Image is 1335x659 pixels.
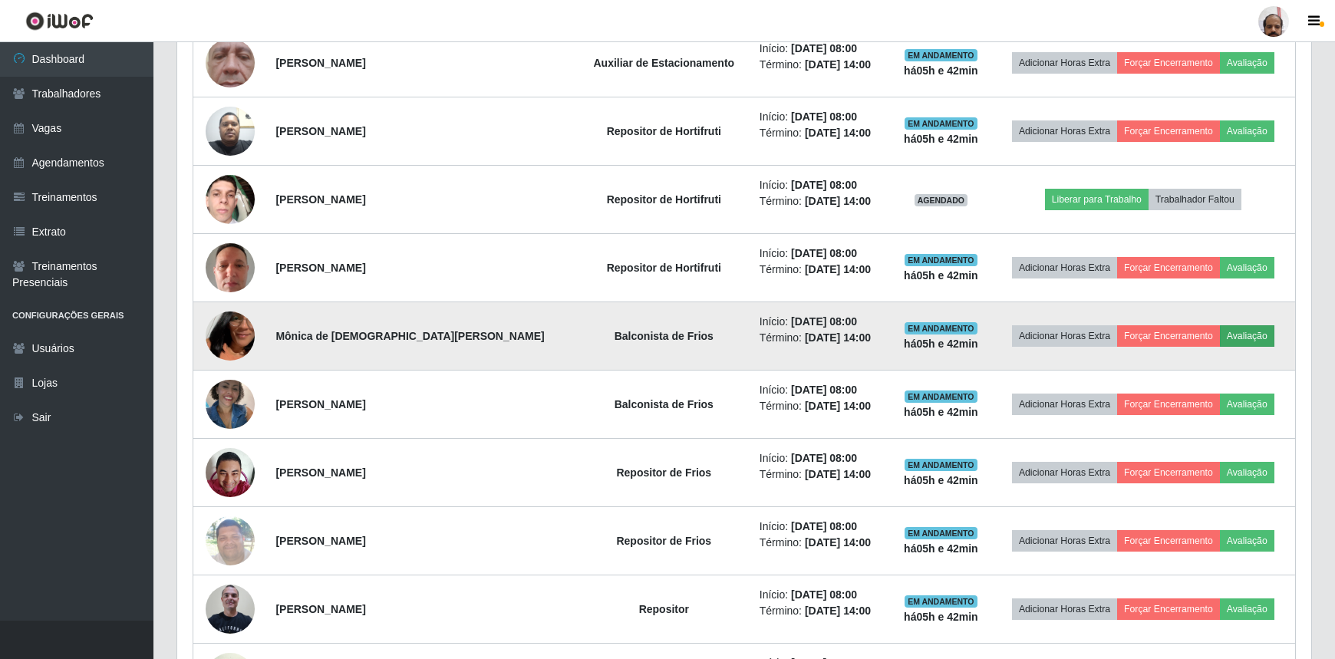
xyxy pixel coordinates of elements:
li: Término: [760,398,882,414]
button: Avaliação [1220,394,1274,415]
span: EM ANDAMENTO [905,117,977,130]
li: Início: [760,519,882,535]
time: [DATE] 14:00 [805,331,871,344]
time: [DATE] 14:00 [805,468,871,480]
button: Forçar Encerramento [1117,120,1220,142]
time: [DATE] 08:00 [791,384,857,396]
img: 1650455423616.jpeg [206,440,255,505]
img: CoreUI Logo [25,12,94,31]
li: Início: [760,450,882,466]
time: [DATE] 08:00 [791,42,857,54]
strong: há 05 h e 42 min [904,611,978,623]
button: Adicionar Horas Extra [1012,257,1117,278]
button: Adicionar Horas Extra [1012,598,1117,620]
strong: Mônica de [DEMOGRAPHIC_DATA][PERSON_NAME] [275,330,544,342]
span: AGENDADO [915,194,968,206]
button: Avaliação [1220,325,1274,347]
strong: [PERSON_NAME] [275,262,365,274]
img: 1755624541538.jpeg [206,98,255,163]
strong: Balconista de Frios [615,398,714,410]
strong: há 05 h e 42 min [904,406,978,418]
time: [DATE] 08:00 [791,520,857,532]
strong: [PERSON_NAME] [275,603,365,615]
li: Início: [760,41,882,57]
button: Avaliação [1220,257,1274,278]
button: Forçar Encerramento [1117,257,1220,278]
button: Trabalhador Faltou [1149,189,1241,210]
li: Início: [760,177,882,193]
strong: [PERSON_NAME] [275,535,365,547]
strong: Repositor de Hortifruti [607,262,721,274]
strong: Repositor [639,603,689,615]
time: [DATE] 08:00 [791,110,857,123]
button: Adicionar Horas Extra [1012,530,1117,552]
strong: há 05 h e 42 min [904,474,978,486]
strong: Repositor de Hortifruti [607,193,721,206]
strong: há 05 h e 42 min [904,64,978,77]
button: Forçar Encerramento [1117,462,1220,483]
time: [DATE] 14:00 [805,58,871,71]
strong: há 05 h e 42 min [904,133,978,145]
button: Adicionar Horas Extra [1012,462,1117,483]
strong: [PERSON_NAME] [275,193,365,206]
strong: há 05 h e 42 min [904,269,978,282]
img: 1740505535016.jpeg [206,235,255,300]
strong: Balconista de Frios [615,330,714,342]
strong: Repositor de Hortifruti [607,125,721,137]
li: Término: [760,193,882,209]
li: Término: [760,57,882,73]
li: Término: [760,466,882,483]
strong: [PERSON_NAME] [275,57,365,69]
strong: [PERSON_NAME] [275,466,365,479]
span: EM ANDAMENTO [905,459,977,471]
button: Forçar Encerramento [1117,394,1220,415]
button: Adicionar Horas Extra [1012,394,1117,415]
img: 1724868865229.jpeg [206,576,255,641]
button: Forçar Encerramento [1117,530,1220,552]
time: [DATE] 14:00 [805,127,871,139]
li: Início: [760,245,882,262]
button: Avaliação [1220,120,1274,142]
strong: Repositor de Frios [616,535,711,547]
button: Liberar para Trabalho [1045,189,1149,210]
time: [DATE] 08:00 [791,179,857,191]
strong: há 05 h e 42 min [904,542,978,555]
span: EM ANDAMENTO [905,527,977,539]
time: [DATE] 08:00 [791,315,857,328]
button: Forçar Encerramento [1117,598,1220,620]
button: Forçar Encerramento [1117,52,1220,74]
button: Adicionar Horas Extra [1012,325,1117,347]
li: Início: [760,314,882,330]
li: Início: [760,382,882,398]
time: [DATE] 08:00 [791,452,857,464]
span: EM ANDAMENTO [905,390,977,403]
time: [DATE] 14:00 [805,195,871,207]
time: [DATE] 14:00 [805,400,871,412]
time: [DATE] 14:00 [805,605,871,617]
button: Avaliação [1220,530,1274,552]
time: [DATE] 14:00 [805,263,871,275]
strong: [PERSON_NAME] [275,398,365,410]
time: [DATE] 08:00 [791,588,857,601]
li: Término: [760,262,882,278]
img: 1759943132351.jpeg [206,292,255,380]
button: Forçar Encerramento [1117,325,1220,347]
span: EM ANDAMENTO [905,595,977,608]
strong: Auxiliar de Estacionamento [593,57,734,69]
img: 1750528550016.jpeg [206,371,255,437]
time: [DATE] 08:00 [791,247,857,259]
li: Término: [760,330,882,346]
button: Adicionar Horas Extra [1012,52,1117,74]
span: EM ANDAMENTO [905,322,977,334]
img: 1723468161831.jpeg [206,166,255,232]
button: Avaliação [1220,52,1274,74]
li: Término: [760,125,882,141]
time: [DATE] 14:00 [805,536,871,549]
li: Início: [760,587,882,603]
li: Término: [760,535,882,551]
img: 1747494723003.jpeg [206,8,255,117]
button: Adicionar Horas Extra [1012,120,1117,142]
li: Término: [760,603,882,619]
button: Avaliação [1220,598,1274,620]
strong: [PERSON_NAME] [275,125,365,137]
